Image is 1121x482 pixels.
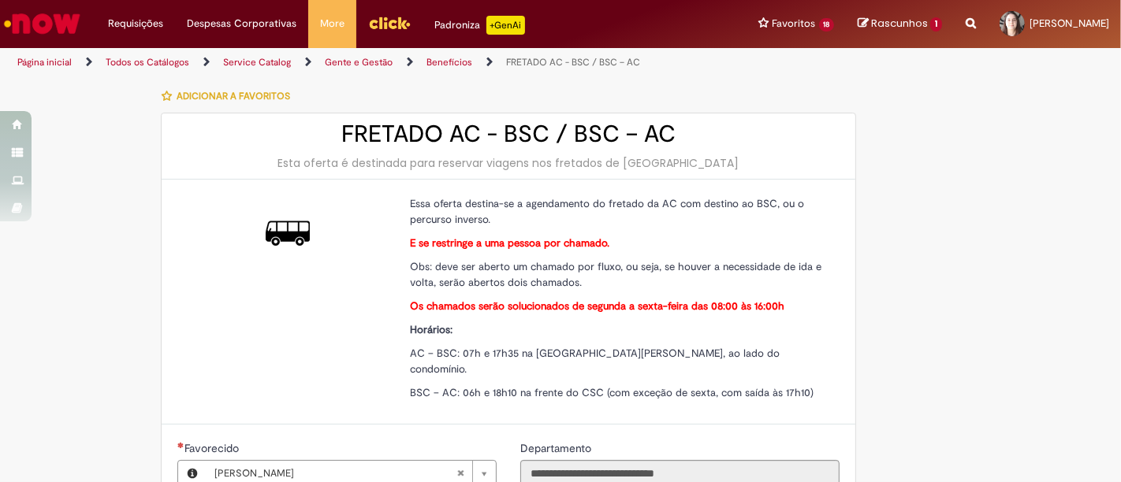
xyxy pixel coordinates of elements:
div: Padroniza [434,16,525,35]
h2: FRETADO AC - BSC / BSC – AC [177,121,840,147]
button: Adicionar a Favoritos [161,80,299,113]
img: ServiceNow [2,8,83,39]
label: Somente leitura - Departamento [520,440,594,456]
a: Service Catalog [223,56,291,69]
a: Rascunhos [858,17,942,32]
strong: E se restringe a uma pessoa por chamado. [410,236,609,250]
span: Despesas Corporativas [187,16,296,32]
span: Obrigatório Preenchido [177,442,184,448]
a: Benefícios [426,56,472,69]
span: Rascunhos [871,16,928,31]
p: +GenAi [486,16,525,35]
div: Esta oferta é destinada para reservar viagens nos fretados de [GEOGRAPHIC_DATA] [177,155,840,171]
a: Página inicial [17,56,72,69]
span: Necessários - Favorecido [184,441,242,455]
span: Favoritos [773,16,816,32]
span: Obs: deve ser aberto um chamado por fluxo, ou seja, se houver a necessidade de ida e volta, serão... [410,260,821,289]
a: Todos os Catálogos [106,56,189,69]
img: click_logo_yellow_360x200.png [368,11,411,35]
a: Gente e Gestão [325,56,393,69]
span: Requisições [108,16,163,32]
img: FRETADO AC - BSC / BSC – AC [266,211,310,255]
span: 18 [819,18,835,32]
span: [PERSON_NAME] [1030,17,1109,30]
span: More [320,16,344,32]
ul: Trilhas de página [12,48,736,77]
strong: Os chamados serão solucionados de segunda a sexta-feira das 08:00 às 16:00h [410,299,784,313]
a: FRETADO AC - BSC / BSC – AC [506,56,640,69]
span: Essa oferta destina-se a agendamento do fretado da AC com destino ao BSC, ou o percurso inverso. [410,197,804,226]
span: Adicionar a Favoritos [177,90,290,102]
span: AC – BSC: 07h e 17h35 na [GEOGRAPHIC_DATA][PERSON_NAME], ao lado do condomínio. [410,347,780,376]
span: BSC – AC: 06h e 18h10 na frente do CSC (com exceção de sexta, com saída às 17h10) [410,386,814,399]
strong: Horários: [410,323,452,336]
span: 1 [930,17,942,32]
